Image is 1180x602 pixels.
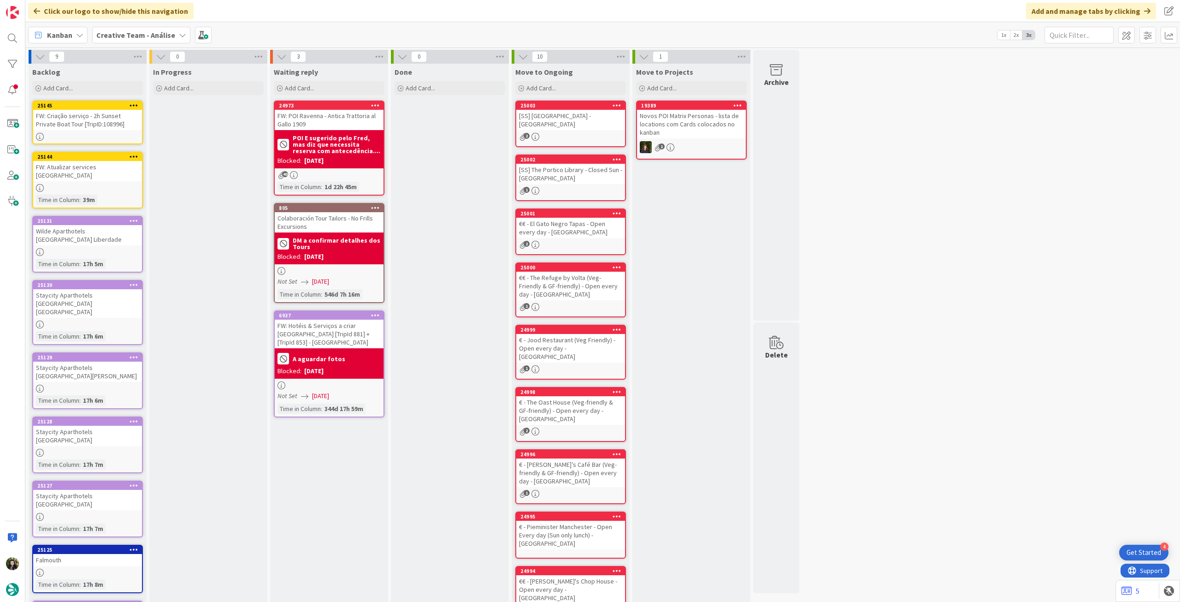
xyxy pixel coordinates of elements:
[279,205,383,211] div: 805
[79,524,81,534] span: :
[516,567,625,575] div: 24994
[516,101,625,130] div: 25003[SS] [GEOGRAPHIC_DATA] - [GEOGRAPHIC_DATA]
[275,101,383,130] div: 24973FW: POI Ravenna - Antica Trattoria al Gallo 1909
[277,182,321,192] div: Time in Column
[1160,542,1168,551] div: 4
[33,417,142,446] div: 25128Staycity Aparthotels [GEOGRAPHIC_DATA]
[520,513,625,520] div: 24995
[516,209,625,238] div: 25001€€ - El Gato Negro Tapas - Open every day - [GEOGRAPHIC_DATA]
[1010,30,1022,40] span: 2x
[1127,548,1161,557] div: Get Started
[33,490,142,510] div: Staycity Aparthotels [GEOGRAPHIC_DATA]
[81,579,106,590] div: 17h 8m
[516,513,625,521] div: 24995
[6,557,19,570] img: BC
[516,388,625,396] div: 24998
[275,311,383,320] div: 6937
[36,331,79,341] div: Time in Column
[81,395,106,405] div: 17h 6m
[532,51,548,62] span: 10
[275,311,383,348] div: 6937FW: Hotéis & Serviços a criar [GEOGRAPHIC_DATA] [TripId 881] + [TripId 853] - [GEOGRAPHIC_DATA]
[33,225,142,245] div: Wilde Aparthotels [GEOGRAPHIC_DATA] Liberdade
[282,171,288,177] span: 40
[516,450,625,459] div: 24996
[321,182,322,192] span: :
[293,356,345,362] b: A aguardar fotos
[36,579,79,590] div: Time in Column
[6,583,19,596] img: avatar
[312,391,329,401] span: [DATE]
[524,133,530,139] span: 2
[275,110,383,130] div: FW: POI Ravenna - Antica Trattoria al Gallo 1909
[765,349,788,360] div: Delete
[33,217,142,225] div: 25131
[275,101,383,110] div: 24973
[636,67,693,77] span: Move to Projects
[1119,545,1168,560] div: Open Get Started checklist, remaining modules: 4
[153,67,192,77] span: In Progress
[275,204,383,232] div: 805Colaboración Tour Tailors - No Frills Excursions
[49,51,65,62] span: 9
[33,546,142,554] div: 25125
[37,282,142,288] div: 25130
[33,353,142,362] div: 25129
[516,326,625,363] div: 24999€ - Jood Restaurant (Veg Friendly) - Open every day - [GEOGRAPHIC_DATA]
[406,84,435,92] span: Add Card...
[520,451,625,458] div: 24996
[33,101,142,130] div: 25145FW: Criação serviço - 2h Sunset Private Boat Tour [TripID:108996]
[520,327,625,333] div: 24999
[170,51,185,62] span: 0
[516,450,625,487] div: 24996€ - [PERSON_NAME]’s Café Bar (Veg-friendly & GF-friendly) - Open every day - [GEOGRAPHIC_DATA]
[28,3,194,19] div: Click our logo to show/hide this navigation
[33,426,142,446] div: Staycity Aparthotels [GEOGRAPHIC_DATA]
[37,154,142,160] div: 25144
[516,263,625,272] div: 25000
[515,67,573,77] span: Move to Ongoing
[33,546,142,566] div: 25125Falmouth
[43,84,73,92] span: Add Card...
[526,84,556,92] span: Add Card...
[637,110,746,138] div: Novos POI Matrix Personas - lista de locations com Cards colocados no kanban
[36,524,79,534] div: Time in Column
[520,210,625,217] div: 25001
[33,353,142,382] div: 25129Staycity Aparthotels [GEOGRAPHIC_DATA][PERSON_NAME]
[36,195,79,205] div: Time in Column
[6,6,19,19] img: Visit kanbanzone.com
[516,459,625,487] div: € - [PERSON_NAME]’s Café Bar (Veg-friendly & GF-friendly) - Open every day - [GEOGRAPHIC_DATA]
[304,156,324,166] div: [DATE]
[516,326,625,334] div: 24999
[33,161,142,181] div: FW: Atualizar services [GEOGRAPHIC_DATA]
[411,51,427,62] span: 0
[277,156,301,166] div: Blocked:
[47,30,72,41] span: Kanban
[33,153,142,181] div: 25144FW: Atualizar services [GEOGRAPHIC_DATA]
[321,404,322,414] span: :
[516,263,625,300] div: 25000€€ - The Refuge by Volta (Veg-Friendly & GF-friendly) - Open every day - [GEOGRAPHIC_DATA]
[164,84,194,92] span: Add Card...
[516,218,625,238] div: €€ - El Gato Negro Tapas - Open every day - [GEOGRAPHIC_DATA]
[304,252,324,262] div: [DATE]
[79,331,81,341] span: :
[33,153,142,161] div: 25144
[647,84,677,92] span: Add Card...
[516,334,625,363] div: € - Jood Restaurant (Veg Friendly) - Open every day - [GEOGRAPHIC_DATA]
[36,459,79,470] div: Time in Column
[516,396,625,425] div: € - The Oast House (Veg-friendly & GF-friendly) - Open every day - [GEOGRAPHIC_DATA]
[33,281,142,318] div: 25130Staycity Aparthotels [GEOGRAPHIC_DATA] [GEOGRAPHIC_DATA]
[279,102,383,109] div: 24973
[33,110,142,130] div: FW: Criação serviço - 2h Sunset Private Boat Tour [TripID:108996]
[516,101,625,110] div: 25003
[36,259,79,269] div: Time in Column
[279,312,383,319] div: 6937
[277,252,301,262] div: Blocked:
[524,428,530,434] span: 2
[1121,585,1139,596] a: 5
[37,483,142,489] div: 25127
[524,490,530,496] span: 1
[275,204,383,212] div: 805
[659,143,665,149] span: 1
[637,101,746,138] div: 19389Novos POI Matrix Personas - lista de locations com Cards colocados no kanban
[33,289,142,318] div: Staycity Aparthotels [GEOGRAPHIC_DATA] [GEOGRAPHIC_DATA]
[285,84,314,92] span: Add Card...
[322,289,362,299] div: 546d 7h 16m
